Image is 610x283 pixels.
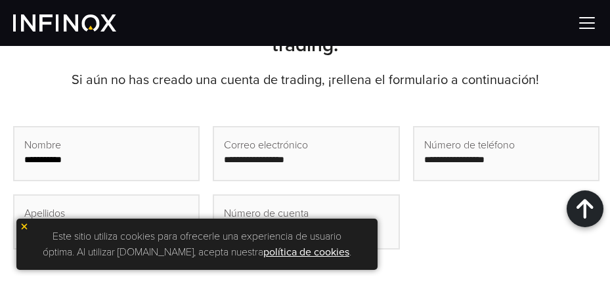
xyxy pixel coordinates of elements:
span: Apellidos [24,206,65,221]
span: Nombre [24,137,61,153]
span: Correo electrónico [224,137,308,153]
a: política de cookies [263,246,349,259]
img: yellow close icon [20,222,29,231]
p: Este sitio utiliza cookies para ofrecerle una experiencia de usuario óptima. Al utilizar [DOMAIN_... [23,225,371,263]
span: Número de cuenta [224,206,309,221]
p: Si aún no has creado una cuenta de trading, ¡rellena el formulario a continuación! [13,71,597,89]
span: Número de teléfono [424,137,515,153]
strong: Para participar en la competencia, debes tener una cuenta de trading. [35,9,575,57]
